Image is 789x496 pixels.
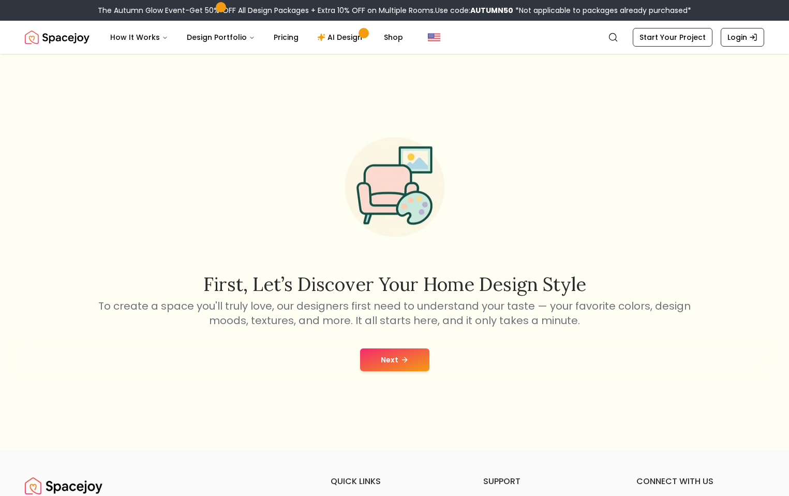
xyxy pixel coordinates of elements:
[513,5,691,16] span: *Not applicable to packages already purchased*
[428,31,440,43] img: United States
[633,28,712,47] a: Start Your Project
[25,475,102,496] img: Spacejoy Logo
[102,27,411,48] nav: Main
[329,121,461,253] img: Start Style Quiz Illustration
[265,27,307,48] a: Pricing
[97,274,693,295] h2: First, let’s discover your home design style
[102,27,176,48] button: How It Works
[376,27,411,48] a: Shop
[360,348,429,371] button: Next
[25,27,90,48] a: Spacejoy
[470,5,513,16] b: AUTUMN50
[483,475,611,488] h6: support
[309,27,374,48] a: AI Design
[97,299,693,328] p: To create a space you'll truly love, our designers first need to understand your taste — your fav...
[178,27,263,48] button: Design Portfolio
[721,28,764,47] a: Login
[25,21,764,54] nav: Global
[435,5,513,16] span: Use code:
[636,475,764,488] h6: connect with us
[331,475,458,488] h6: quick links
[25,27,90,48] img: Spacejoy Logo
[98,5,691,16] div: The Autumn Glow Event-Get 50% OFF All Design Packages + Extra 10% OFF on Multiple Rooms.
[25,475,102,496] a: Spacejoy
